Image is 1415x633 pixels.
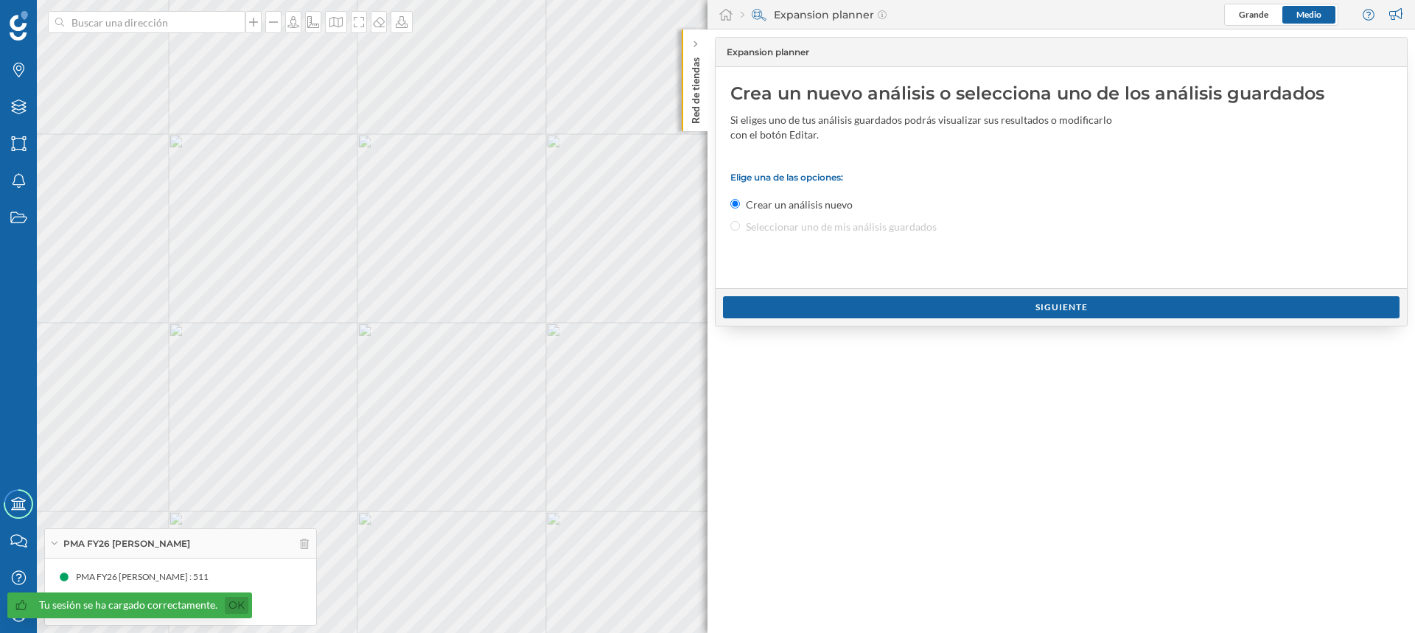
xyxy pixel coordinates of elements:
div: Si eliges uno de tus análisis guardados podrás visualizar sus resultados o modificarlo con el bot... [730,113,1114,142]
div: Expansion planner [741,7,887,22]
div: Crea un nuevo análisis o selecciona uno de los análisis guardados [730,82,1392,105]
span: PMA FY26 [PERSON_NAME] [63,537,190,550]
span: Grande [1239,9,1268,20]
p: Red de tiendas [688,52,703,124]
a: Ok [225,597,248,614]
label: Crear un análisis nuevo [746,197,853,212]
span: Soporte [29,10,82,24]
span: PMA FY26 [PERSON_NAME] : 511 [76,570,209,584]
img: Geoblink Logo [10,11,28,41]
p: Elige una de las opciones: [730,172,1392,183]
img: search-areas.svg [752,7,766,22]
span: Expansion planner [727,46,809,59]
div: Tu sesión se ha cargado correctamente. [39,598,217,612]
span: Medio [1296,9,1321,20]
